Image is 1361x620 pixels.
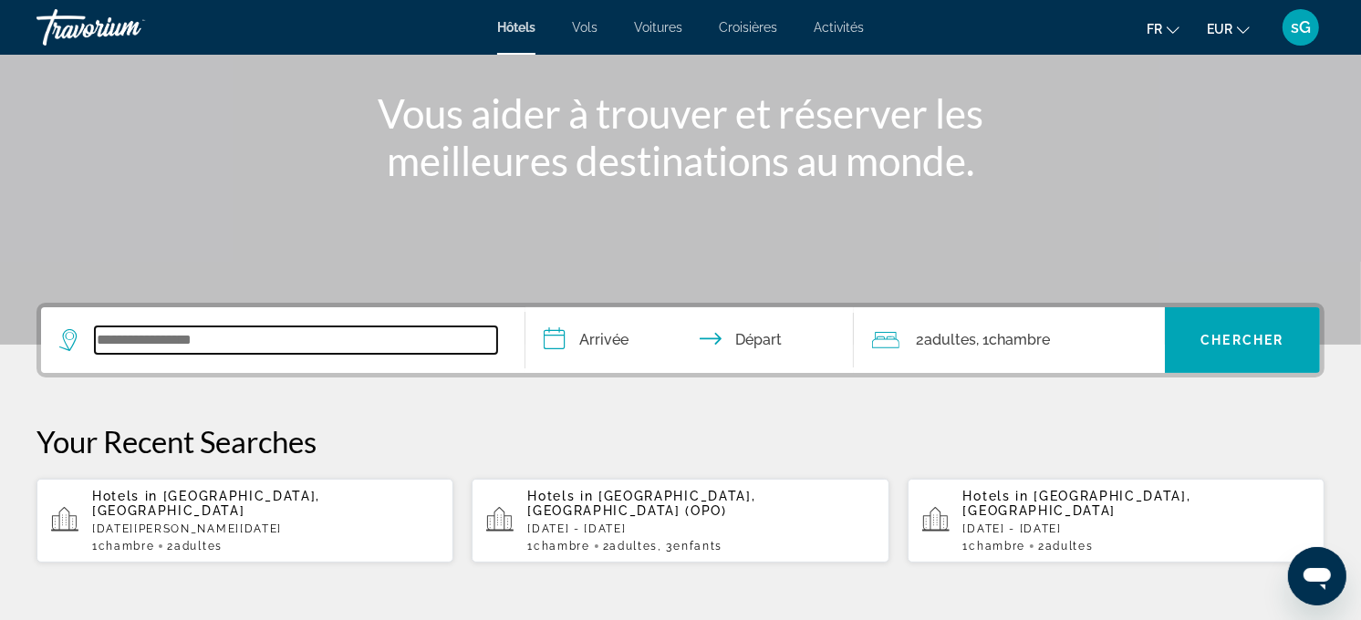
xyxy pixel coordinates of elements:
[534,540,590,553] span: Chambre
[1207,22,1232,36] span: EUR
[963,522,1310,535] p: [DATE] - [DATE]
[525,307,855,373] button: Check in and out dates
[1165,307,1320,373] button: Chercher
[1277,8,1325,46] button: User Menu
[976,327,1050,353] span: , 1
[924,331,976,348] span: Adultes
[658,540,722,553] span: , 3
[1207,15,1250,42] button: Change currency
[99,540,155,553] span: Chambre
[36,4,219,51] a: Travorium
[167,540,222,553] span: 2
[338,89,1023,184] h1: Vous aider à trouver et réserver les meilleures destinations au monde.
[1045,540,1094,553] span: Adultes
[1288,547,1346,605] iframe: Bouton de lancement de la fenêtre de messagerie
[963,489,1191,518] span: [GEOGRAPHIC_DATA], [GEOGRAPHIC_DATA]
[814,20,864,35] a: Activités
[989,331,1050,348] span: Chambre
[719,20,777,35] a: Croisières
[497,20,535,35] a: Hôtels
[603,540,658,553] span: 2
[41,307,1320,373] div: Search widget
[174,540,223,553] span: Adultes
[969,540,1025,553] span: Chambre
[92,540,154,553] span: 1
[1038,540,1093,553] span: 2
[854,307,1165,373] button: Travelers: 2 adults, 0 children
[92,489,158,503] span: Hotels in
[527,522,874,535] p: [DATE] - [DATE]
[527,540,589,553] span: 1
[527,489,593,503] span: Hotels in
[36,478,453,563] button: Hotels in [GEOGRAPHIC_DATA], [GEOGRAPHIC_DATA][DATE][PERSON_NAME][DATE]1Chambre2Adultes
[1291,18,1311,36] span: sG
[1147,22,1162,36] span: fr
[92,489,320,518] span: [GEOGRAPHIC_DATA], [GEOGRAPHIC_DATA]
[36,423,1325,460] p: Your Recent Searches
[527,489,755,518] span: [GEOGRAPHIC_DATA], [GEOGRAPHIC_DATA] (OPO)
[916,327,976,353] span: 2
[1147,15,1179,42] button: Change language
[609,540,658,553] span: Adultes
[572,20,597,35] a: Vols
[908,478,1325,563] button: Hotels in [GEOGRAPHIC_DATA], [GEOGRAPHIC_DATA][DATE] - [DATE]1Chambre2Adultes
[92,522,439,535] p: [DATE][PERSON_NAME][DATE]
[634,20,682,35] a: Voitures
[673,540,722,553] span: Enfants
[963,540,1025,553] span: 1
[472,478,888,563] button: Hotels in [GEOGRAPHIC_DATA], [GEOGRAPHIC_DATA] (OPO)[DATE] - [DATE]1Chambre2Adultes, 3Enfants
[963,489,1029,503] span: Hotels in
[1200,333,1283,347] span: Chercher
